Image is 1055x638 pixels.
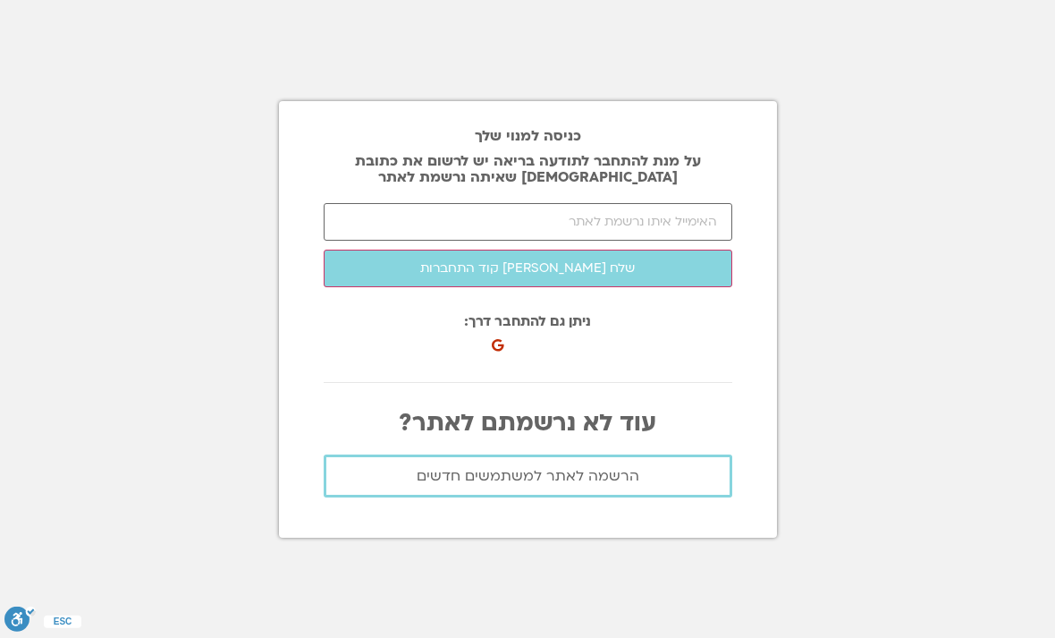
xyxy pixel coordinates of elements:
[324,250,732,287] button: שלח [PERSON_NAME] קוד התחברות
[324,128,732,144] h2: כניסה למנוי שלך
[324,153,732,185] p: על מנת להתחבר לתודעה בריאה יש לרשום את כתובת [DEMOGRAPHIC_DATA] שאיתה נרשמת לאתר
[417,468,639,484] span: הרשמה לאתר למשתמשים חדשים
[324,410,732,437] p: עוד לא נרשמתם לאתר?
[324,455,732,498] a: הרשמה לאתר למשתמשים חדשים
[324,203,732,241] input: האימייל איתו נרשמת לאתר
